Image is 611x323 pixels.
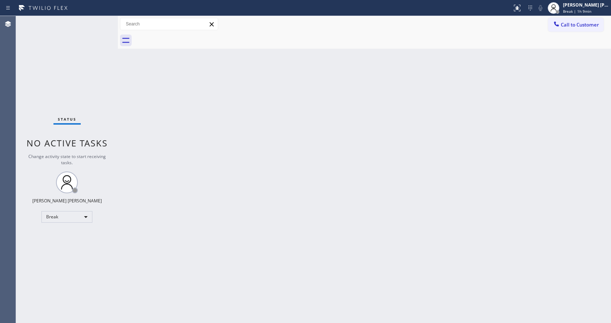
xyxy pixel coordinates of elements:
button: Call to Customer [548,18,604,32]
div: [PERSON_NAME] [PERSON_NAME] [563,2,609,8]
span: Break | 1h 9min [563,9,591,14]
span: Call to Customer [561,21,599,28]
span: Change activity state to start receiving tasks. [28,153,106,166]
div: Break [41,211,92,223]
span: No active tasks [27,137,108,149]
div: [PERSON_NAME] [PERSON_NAME] [32,198,102,204]
button: Mute [535,3,546,13]
span: Status [58,117,76,122]
input: Search [120,18,218,30]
